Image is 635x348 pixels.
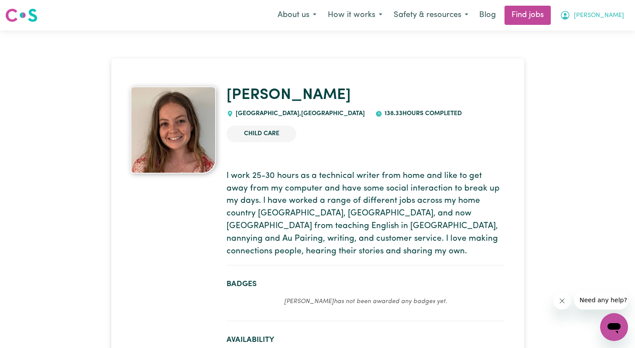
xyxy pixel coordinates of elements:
[227,170,505,258] p: I work 25-30 hours as a technical writer from home and like to get away from my computer and have...
[474,6,501,25] a: Blog
[574,290,628,310] iframe: Message from company
[227,335,505,345] h2: Availability
[505,6,551,25] a: Find jobs
[5,5,38,25] a: Careseekers logo
[574,11,624,20] span: [PERSON_NAME]
[322,6,388,24] button: How it works
[130,86,216,174] a: Alice's profile picture'
[284,298,447,305] em: [PERSON_NAME] has not been awarded any badges yet.
[554,6,630,24] button: My Account
[553,292,571,310] iframe: Close message
[272,6,322,24] button: About us
[382,110,462,117] span: 138.33 hours completed
[227,126,296,142] li: Child care
[227,88,351,103] a: [PERSON_NAME]
[233,110,365,117] span: [GEOGRAPHIC_DATA] , [GEOGRAPHIC_DATA]
[227,280,505,289] h2: Badges
[388,6,474,24] button: Safety & resources
[600,313,628,341] iframe: Button to launch messaging window
[5,7,38,23] img: Careseekers logo
[130,86,216,174] img: Alice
